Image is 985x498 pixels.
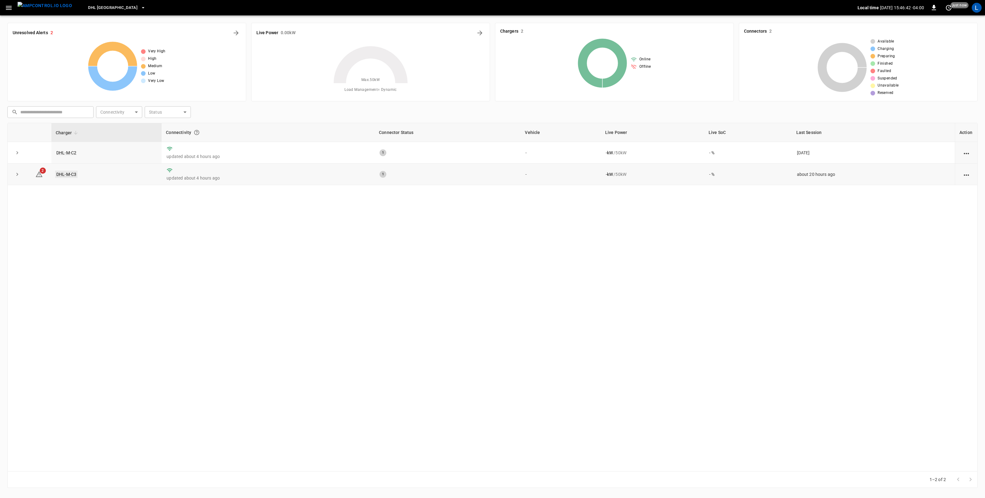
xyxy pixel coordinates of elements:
td: [DATE] [792,142,955,164]
button: Connection between the charger and our software. [191,127,202,138]
span: Available [878,38,894,45]
td: about 20 hours ago [792,164,955,185]
button: All Alerts [231,28,241,38]
p: updated about 4 hours ago [167,153,370,160]
a: DHL-M-C3 [55,171,78,178]
p: 1–2 of 2 [930,476,946,483]
span: Unavailable [878,83,899,89]
button: expand row [13,148,22,157]
span: Online [639,56,650,63]
p: - kW [606,171,613,177]
span: Max. 50 kW [361,77,380,83]
th: Connector Status [375,123,521,142]
a: 2 [35,171,43,176]
span: Load Management = Dynamic [344,87,397,93]
span: High [148,56,157,62]
div: 1 [380,149,386,156]
h6: Chargers [500,28,518,35]
span: Medium [148,63,162,69]
div: Connectivity [166,127,370,138]
th: Live SoC [704,123,792,142]
span: Offline [639,64,651,70]
span: Low [148,71,155,77]
span: Faulted [878,68,891,74]
span: Very Low [148,78,164,84]
span: 2 [40,168,46,174]
td: - [521,164,601,185]
p: [DATE] 15:46:42 -04:00 [880,5,924,11]
h6: 2 [769,28,772,35]
div: action cell options [963,150,970,156]
span: Charger [56,129,80,136]
span: Suspended [878,75,897,82]
h6: 2 [50,30,53,36]
span: Charging [878,46,894,52]
th: Vehicle [521,123,601,142]
span: just now [951,2,969,8]
a: DHL-M-C2 [56,150,76,155]
span: Reserved [878,90,893,96]
img: ampcontrol.io logo [18,2,72,10]
p: updated about 4 hours ago [167,175,370,181]
p: - kW [606,150,613,156]
span: Finished [878,61,893,67]
th: Live Power [601,123,704,142]
div: 1 [380,171,386,178]
p: Local time [858,5,879,11]
h6: Unresolved Alerts [13,30,48,36]
td: - [521,142,601,164]
div: profile-icon [972,3,982,13]
div: action cell options [963,171,970,177]
h6: 2 [521,28,523,35]
div: / 50 kW [606,171,699,177]
button: DHL [GEOGRAPHIC_DATA] [86,2,148,14]
span: DHL [GEOGRAPHIC_DATA] [88,4,138,11]
h6: Connectors [744,28,767,35]
span: Very High [148,48,166,55]
td: - % [704,142,792,164]
span: Preparing [878,53,895,59]
button: set refresh interval [944,3,954,13]
th: Action [955,123,977,142]
button: Energy Overview [475,28,485,38]
th: Last Session [792,123,955,142]
h6: Live Power [256,30,278,36]
button: expand row [13,170,22,179]
h6: 0.00 kW [281,30,295,36]
td: - % [704,164,792,185]
div: / 50 kW [606,150,699,156]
